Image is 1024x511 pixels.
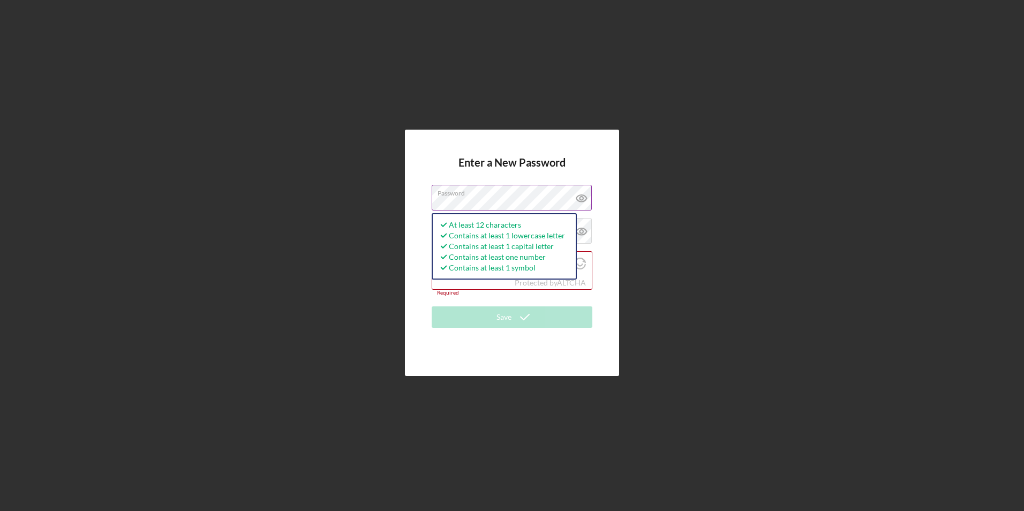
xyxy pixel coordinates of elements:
div: At least 12 characters [438,220,565,230]
div: Contains at least 1 capital letter [438,241,565,252]
label: Password [438,185,592,197]
div: Protected by [515,279,586,287]
div: Save [496,306,511,328]
div: Contains at least 1 lowercase letter [438,230,565,241]
div: Contains at least 1 symbol [438,262,565,273]
button: Save [432,306,592,328]
a: Visit Altcha.org [557,278,586,287]
h4: Enter a New Password [458,156,566,185]
div: Contains at least one number [438,252,565,262]
div: Required [432,290,592,296]
a: Visit Altcha.org [574,262,586,271]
